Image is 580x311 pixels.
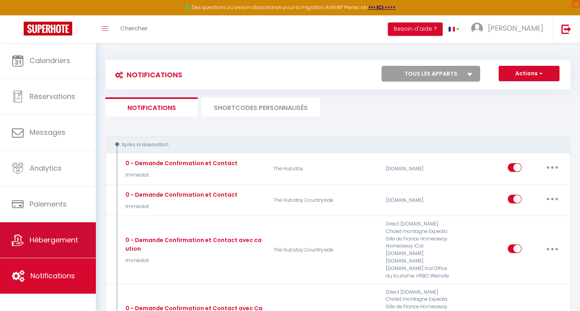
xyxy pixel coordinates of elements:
div: Après la réservation [113,141,554,149]
span: Réservations [30,91,75,101]
div: [DOMAIN_NAME] [381,189,456,212]
p: The Hubstay [268,157,381,180]
div: 0 - Demande Confirmation et Contact avec caution [123,236,263,253]
span: [PERSON_NAME] [488,23,543,33]
button: Actions [499,66,559,82]
a: ... [PERSON_NAME] [465,15,553,43]
img: logout [561,24,571,34]
span: Hébergement [30,235,78,245]
a: Chercher [114,15,153,43]
li: Notifications [105,97,198,117]
span: Calendriers [30,56,70,65]
img: Super Booking [24,22,72,35]
div: [DOMAIN_NAME] [381,157,456,180]
span: Chercher [120,24,148,32]
span: Notifications [30,271,75,281]
span: Paiements [30,199,67,209]
span: Analytics [30,163,62,173]
p: Immédiat [123,257,263,264]
div: 0 - Demande Confirmation et Contact [123,190,238,199]
p: Immédiat [123,203,238,210]
img: ... [471,22,483,34]
p: The Hubstay Countryside [268,189,381,212]
button: Besoin d'aide ? [388,22,443,36]
p: Immédiat [123,171,238,179]
li: SHORTCODES PERSONNALISÉS [202,97,320,117]
span: Messages [30,127,65,137]
div: Direct [DOMAIN_NAME] Chalet montagne Expedia Gite de France Homeaway Homeaway iCal [DOMAIN_NAME] ... [381,220,456,280]
a: >>> ICI <<<< [368,4,396,11]
div: 0 - Demande Confirmation et Contact [123,159,238,168]
p: The Hubstay Countryside [268,220,381,280]
h3: Notifications [111,66,182,84]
